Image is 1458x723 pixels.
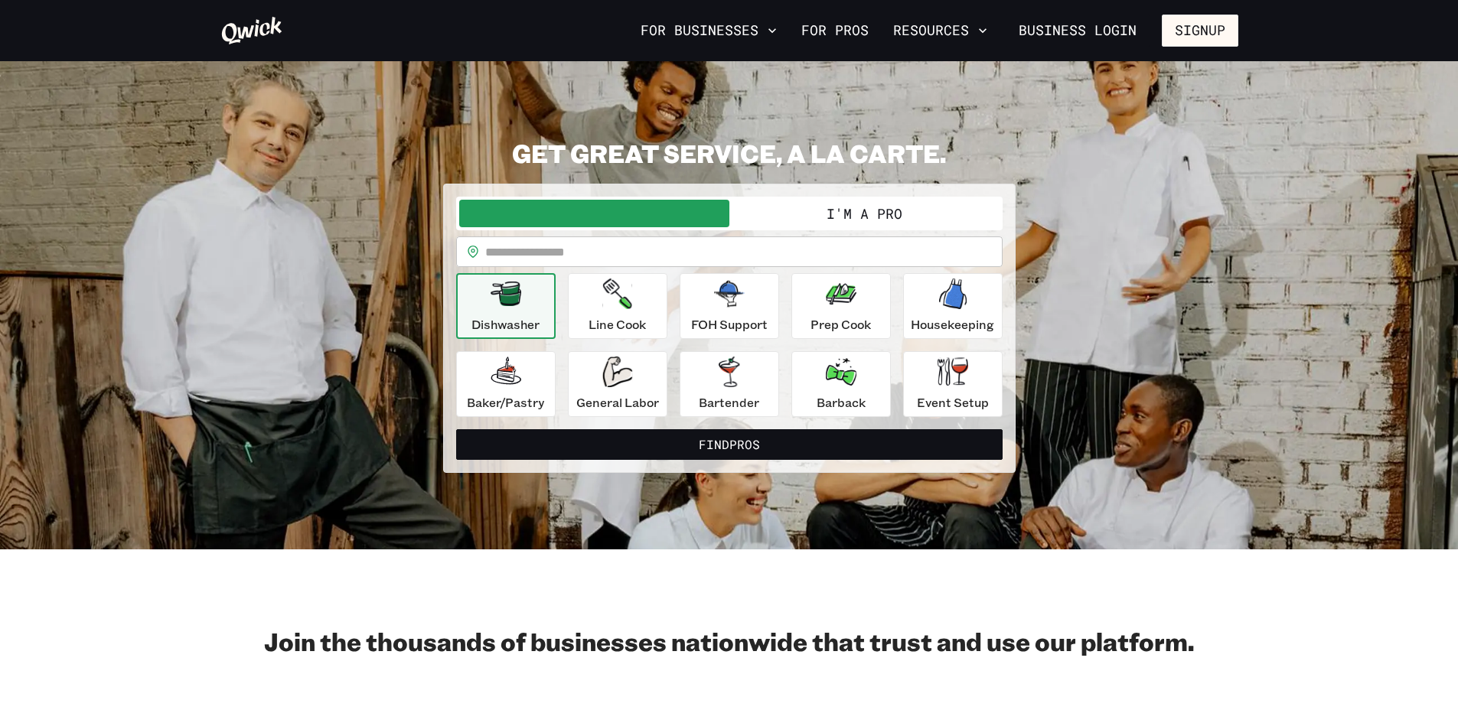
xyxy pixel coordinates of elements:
[811,315,871,334] p: Prep Cook
[459,200,729,227] button: I'm a Business
[887,18,993,44] button: Resources
[791,351,891,417] button: Barback
[691,315,768,334] p: FOH Support
[634,18,783,44] button: For Businesses
[795,18,875,44] a: For Pros
[699,393,759,412] p: Bartender
[589,315,646,334] p: Line Cook
[903,273,1003,339] button: Housekeeping
[791,273,891,339] button: Prep Cook
[456,351,556,417] button: Baker/Pastry
[568,351,667,417] button: General Labor
[729,200,1000,227] button: I'm a Pro
[817,393,866,412] p: Barback
[680,351,779,417] button: Bartender
[917,393,989,412] p: Event Setup
[911,315,994,334] p: Housekeeping
[456,429,1003,460] button: FindPros
[1162,15,1238,47] button: Signup
[467,393,544,412] p: Baker/Pastry
[568,273,667,339] button: Line Cook
[471,315,540,334] p: Dishwasher
[680,273,779,339] button: FOH Support
[443,138,1016,168] h2: GET GREAT SERVICE, A LA CARTE.
[456,273,556,339] button: Dishwasher
[1006,15,1150,47] a: Business Login
[576,393,659,412] p: General Labor
[220,626,1238,656] h2: Join the thousands of businesses nationwide that trust and use our platform.
[903,351,1003,417] button: Event Setup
